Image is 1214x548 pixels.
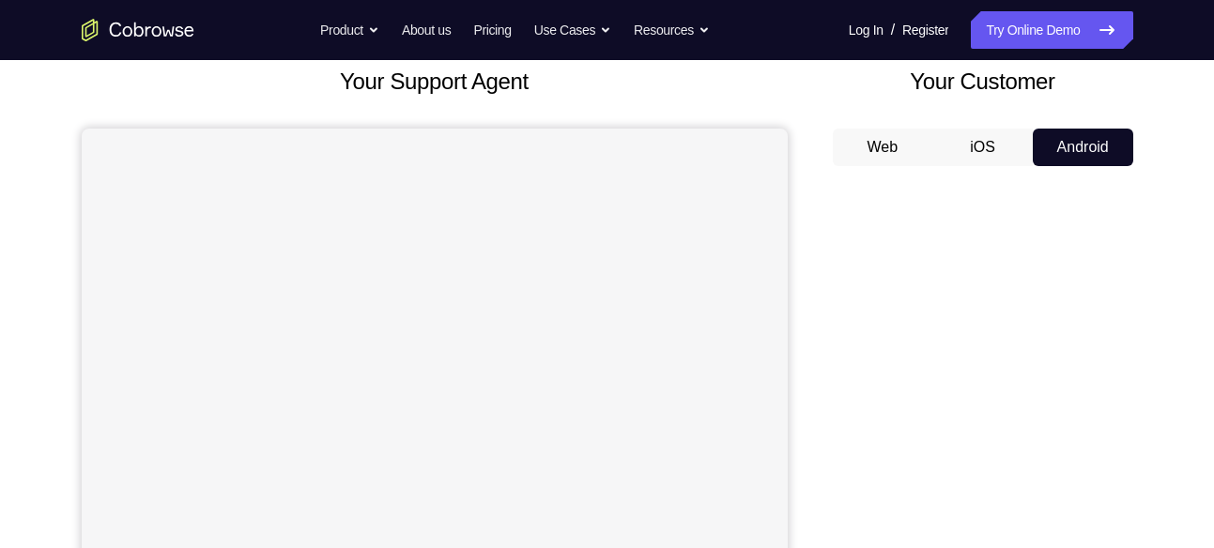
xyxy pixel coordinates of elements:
[82,19,194,41] a: Go to the home page
[1033,129,1133,166] button: Android
[891,19,895,41] span: /
[320,11,379,49] button: Product
[902,11,948,49] a: Register
[833,129,933,166] button: Web
[849,11,884,49] a: Log In
[473,11,511,49] a: Pricing
[833,65,1133,99] h2: Your Customer
[82,65,788,99] h2: Your Support Agent
[402,11,451,49] a: About us
[534,11,611,49] button: Use Cases
[971,11,1132,49] a: Try Online Demo
[634,11,710,49] button: Resources
[932,129,1033,166] button: iOS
